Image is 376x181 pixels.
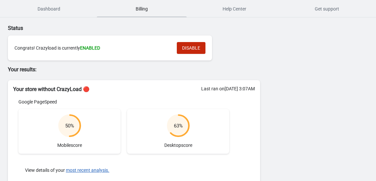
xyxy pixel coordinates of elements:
[182,45,200,51] span: DISABLE
[80,45,100,51] span: ENABLED
[18,99,229,105] div: Google PageSpeed
[18,109,121,154] div: Mobile score
[3,0,95,17] button: Dashboard
[174,123,183,129] div: 63 %
[8,66,260,74] p: Your results:
[65,123,74,129] div: 50 %
[282,3,372,15] span: Get support
[201,85,255,92] div: Last ran on [DATE] 3:07AM
[18,160,229,180] div: View details of your
[97,3,187,15] span: Billing
[177,42,205,54] button: DISABLE
[4,3,94,15] span: Dashboard
[13,85,255,93] h2: Your store without CrazyLoad 🔴
[127,109,229,154] div: Desktop score
[14,45,170,51] div: Congrats! Crazyload is currently
[8,24,260,32] p: Status
[66,168,109,173] button: most recent analysis.
[189,3,280,15] span: Help Center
